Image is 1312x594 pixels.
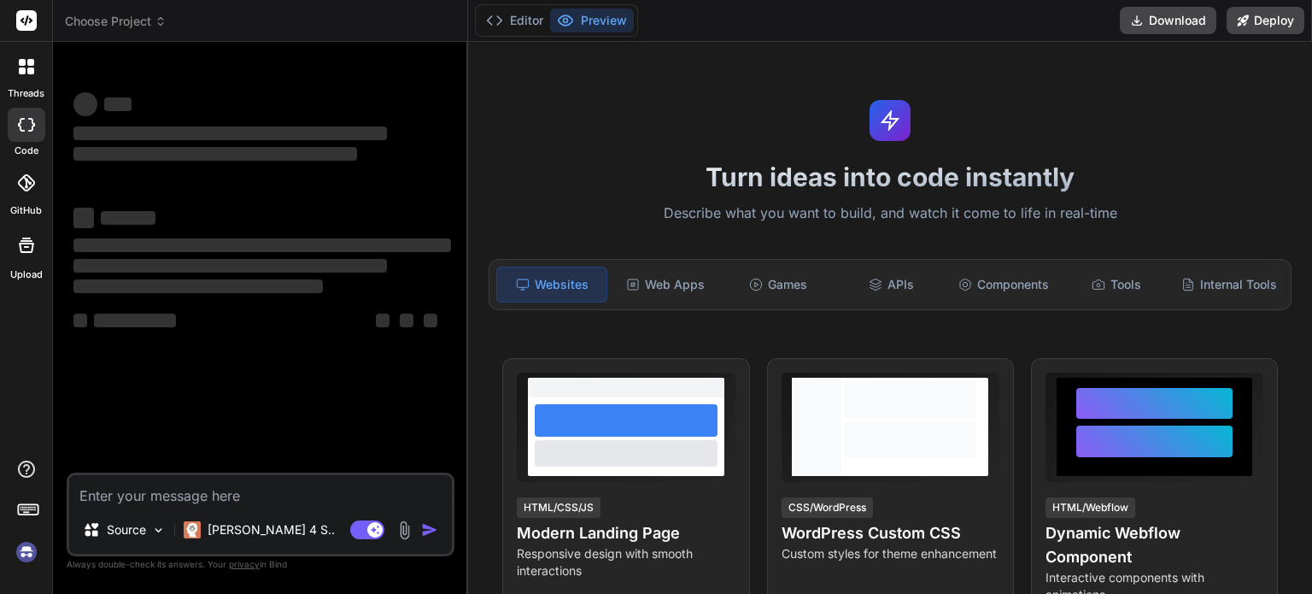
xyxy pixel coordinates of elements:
[8,86,44,101] label: threads
[73,259,387,273] span: ‌
[949,267,1058,303] div: Components
[479,9,550,32] button: Editor
[65,13,167,30] span: Choose Project
[782,521,999,545] h4: WordPress Custom CSS
[1227,7,1304,34] button: Deploy
[10,268,43,282] label: Upload
[1045,497,1135,518] div: HTML/Webflow
[782,497,873,518] div: CSS/WordPress
[94,314,176,327] span: ‌
[836,267,946,303] div: APIs
[1120,7,1216,34] button: Download
[73,238,451,252] span: ‌
[496,267,607,303] div: Websites
[1062,267,1171,303] div: Tools
[104,97,132,111] span: ‌
[421,521,438,538] img: icon
[611,267,720,303] div: Web Apps
[151,523,166,538] img: Pick Models
[424,314,437,327] span: ‌
[517,497,600,518] div: HTML/CSS/JS
[478,162,1302,192] h1: Turn ideas into code instantly
[1045,521,1263,569] h4: Dynamic Webflow Component
[395,520,414,540] img: attachment
[107,521,146,538] p: Source
[550,9,634,32] button: Preview
[229,559,260,569] span: privacy
[73,92,97,116] span: ‌
[73,147,357,161] span: ‌
[208,521,335,538] p: [PERSON_NAME] 4 S..
[478,203,1302,225] p: Describe what you want to build, and watch it come to life in real-time
[782,545,999,562] p: Custom styles for theme enhancement
[67,556,454,573] p: Always double-check its answers. Your in Bind
[517,521,735,545] h4: Modern Landing Page
[1174,267,1284,303] div: Internal Tools
[184,521,201,538] img: Claude 4 Sonnet
[12,538,41,567] img: signin
[517,545,735,579] p: Responsive design with smooth interactions
[73,208,94,228] span: ‌
[723,267,833,303] div: Games
[15,144,38,158] label: code
[376,314,389,327] span: ‌
[73,279,323,293] span: ‌
[101,211,155,225] span: ‌
[400,314,413,327] span: ‌
[10,203,42,218] label: GitHub
[73,314,87,327] span: ‌
[73,126,387,140] span: ‌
